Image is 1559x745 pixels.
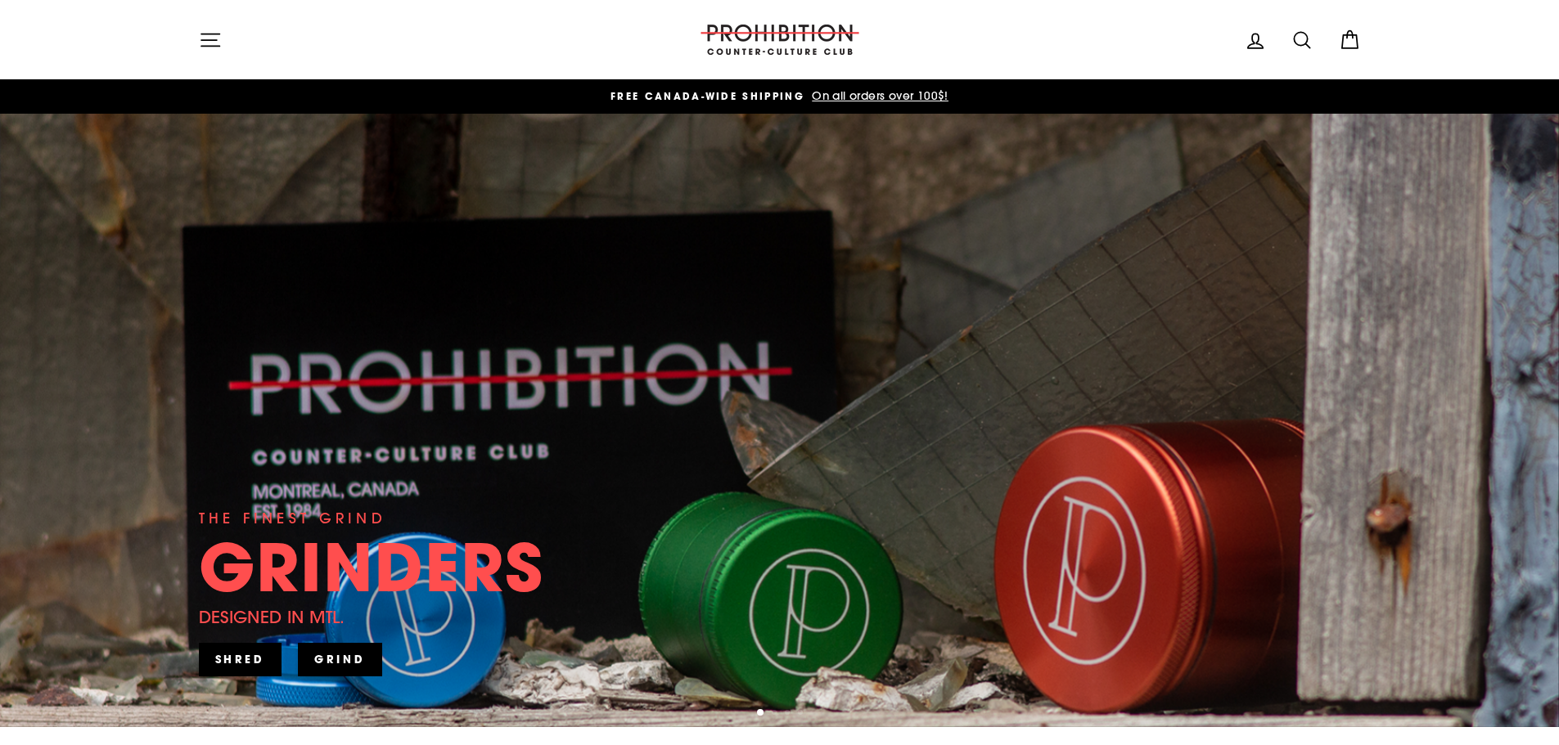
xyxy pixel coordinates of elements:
[611,89,804,103] span: FREE CANADA-WIDE SHIPPING
[785,710,793,718] button: 3
[199,643,282,675] a: SHRED
[698,25,862,55] img: PROHIBITION COUNTER-CULTURE CLUB
[199,534,544,599] div: GRINDERS
[203,88,1357,105] a: FREE CANADA-WIDE SHIPPING On all orders over 100$!
[798,710,806,718] button: 4
[808,88,948,103] span: On all orders over 100$!
[199,604,345,631] div: DESIGNED IN MTL.
[772,710,780,718] button: 2
[199,507,386,530] div: THE FINEST GRIND
[298,643,382,675] a: GRIND
[757,709,765,717] button: 1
